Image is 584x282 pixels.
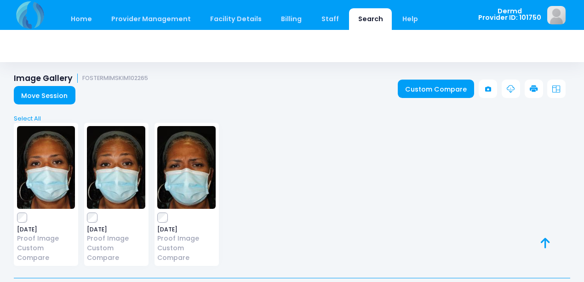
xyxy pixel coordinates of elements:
a: Custom Compare [17,243,75,263]
span: [DATE] [87,227,145,232]
a: Search [349,8,392,30]
a: Proof Image [157,234,216,243]
a: Provider Management [102,8,200,30]
a: Proof Image [87,234,145,243]
img: image [17,126,75,209]
img: image [87,126,145,209]
img: image [547,6,566,24]
h1: Image Gallery [14,74,148,83]
span: [DATE] [157,227,216,232]
span: Dermd Provider ID: 101750 [478,8,541,21]
a: Select All [11,114,573,123]
small: FOSTERMIMSKIM102265 [82,75,148,82]
a: Custom Compare [398,80,475,98]
a: Staff [312,8,348,30]
img: image [157,126,216,209]
a: Move Session [14,86,75,104]
a: Proof Image [17,234,75,243]
a: Facility Details [201,8,271,30]
a: Home [62,8,101,30]
span: [DATE] [17,227,75,232]
a: Billing [272,8,311,30]
a: Help [394,8,427,30]
a: Custom Compare [87,243,145,263]
a: Custom Compare [157,243,216,263]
